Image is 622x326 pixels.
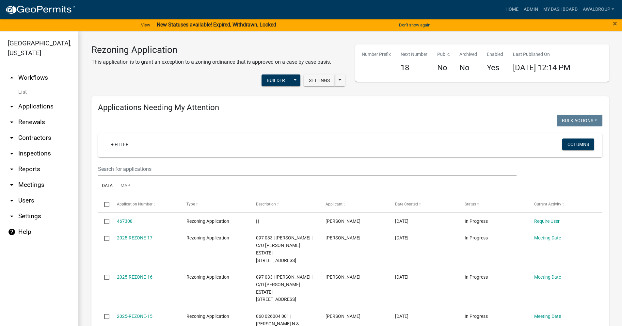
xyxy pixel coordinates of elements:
[326,235,360,240] span: Ross Mundy
[534,314,561,319] a: Meeting Date
[503,3,521,16] a: Home
[465,219,488,224] span: In Progress
[186,314,229,319] span: Rezoning Application
[98,103,602,112] h4: Applications Needing My Attention
[98,162,517,176] input: Search for applications
[117,235,152,240] a: 2025-REZONE-17
[395,314,408,319] span: 07/31/2025
[401,51,427,58] p: Next Number
[262,74,290,86] button: Builder
[459,51,477,58] p: Archived
[521,3,541,16] a: Admin
[256,274,312,302] span: 097 033 | SHARP TEMPY | C/O IRENE SHARP ESTATE | 820 HARMONY RD
[326,274,360,280] span: Ross Mundy
[319,196,389,212] datatable-header-cell: Applicant
[304,74,335,86] button: Settings
[180,196,249,212] datatable-header-cell: Type
[256,235,312,263] span: 097 033 | SHARP TEMPY | C/O IRENE SHARP ESTATE | 820 HARMONY RD
[8,134,16,142] i: arrow_drop_down
[157,22,276,28] strong: New Statuses available! Expired, Withdrawn, Locked
[106,139,134,150] a: + Filter
[8,118,16,126] i: arrow_drop_down
[534,219,560,224] a: Require User
[186,219,229,224] span: Rezoning Application
[395,219,408,224] span: 08/21/2025
[117,176,134,197] a: Map
[534,235,561,240] a: Meeting Date
[8,74,16,82] i: arrow_drop_up
[487,51,503,58] p: Enabled
[487,63,503,73] h4: Yes
[613,20,617,27] button: Close
[98,196,110,212] datatable-header-cell: Select
[326,219,360,224] span: Angela Waldroup
[395,202,418,206] span: Date Created
[389,196,458,212] datatable-header-cell: Date Created
[513,51,570,58] p: Last Published On
[534,274,561,280] a: Meeting Date
[8,181,16,189] i: arrow_drop_down
[465,274,488,280] span: In Progress
[459,63,477,73] h4: No
[437,63,450,73] h4: No
[8,165,16,173] i: arrow_drop_down
[117,219,133,224] a: 467308
[465,314,488,319] span: In Progress
[8,150,16,157] i: arrow_drop_down
[513,63,570,72] span: [DATE] 12:14 PM
[117,314,152,319] a: 2025-REZONE-15
[91,58,331,66] p: This application is to grant an exception to a zoning ordinance that is approved on a case by cas...
[186,274,229,280] span: Rezoning Application
[465,235,488,240] span: In Progress
[613,19,617,28] span: ×
[401,63,427,73] h4: 18
[437,51,450,58] p: Public
[395,274,408,280] span: 08/06/2025
[8,103,16,110] i: arrow_drop_down
[362,51,391,58] p: Number Prefix
[326,314,360,319] span: Tyler Mathis
[458,196,528,212] datatable-header-cell: Status
[110,196,180,212] datatable-header-cell: Application Number
[562,139,594,150] button: Columns
[580,3,617,16] a: awaldroup
[138,20,153,30] a: View
[8,212,16,220] i: arrow_drop_down
[186,235,229,240] span: Rezoning Application
[557,115,602,126] button: Bulk Actions
[8,228,16,236] i: help
[250,196,319,212] datatable-header-cell: Description
[326,202,343,206] span: Applicant
[186,202,195,206] span: Type
[465,202,476,206] span: Status
[395,235,408,240] span: 08/07/2025
[541,3,580,16] a: My Dashboard
[534,202,561,206] span: Current Activity
[8,197,16,204] i: arrow_drop_down
[256,202,276,206] span: Description
[91,44,331,56] h3: Rezoning Application
[98,176,117,197] a: Data
[256,219,259,224] span: | |
[117,274,152,280] a: 2025-REZONE-16
[396,20,433,30] button: Don't show again
[117,202,152,206] span: Application Number
[528,196,598,212] datatable-header-cell: Current Activity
